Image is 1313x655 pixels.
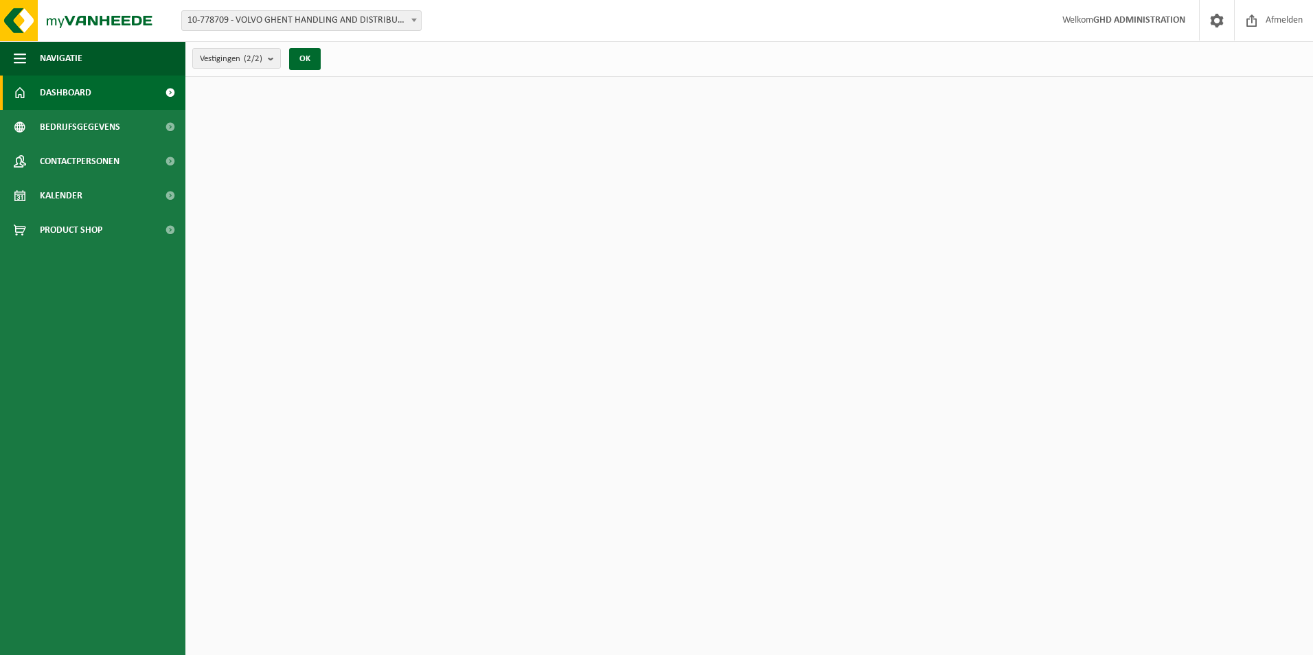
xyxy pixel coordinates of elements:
count: (2/2) [244,54,262,63]
span: Vestigingen [200,49,262,69]
span: 10-778709 - VOLVO GHENT HANDLING AND DISTRIBUTION - DESTELDONK [182,11,421,30]
span: Dashboard [40,76,91,110]
span: Navigatie [40,41,82,76]
span: Product Shop [40,213,102,247]
span: Contactpersonen [40,144,119,179]
span: Bedrijfsgegevens [40,110,120,144]
strong: GHD ADMINISTRATION [1093,15,1185,25]
button: Vestigingen(2/2) [192,48,281,69]
span: 10-778709 - VOLVO GHENT HANDLING AND DISTRIBUTION - DESTELDONK [181,10,422,31]
button: OK [289,48,321,70]
span: Kalender [40,179,82,213]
